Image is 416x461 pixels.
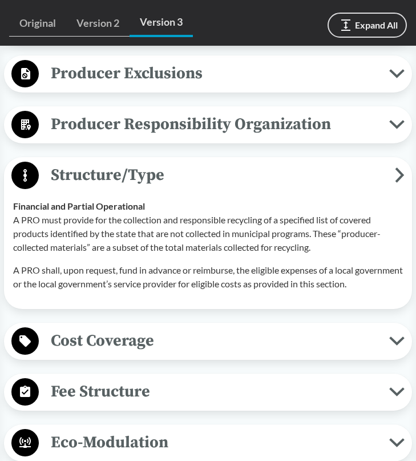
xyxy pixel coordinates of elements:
[8,378,408,407] button: Fee Structure
[39,379,389,404] span: Fee Structure
[66,10,130,37] a: Version 2
[328,13,407,38] button: Expand All
[39,162,395,188] span: Structure/Type
[13,201,145,211] strong: Financial and Partial Operational
[130,9,193,37] a: Version 3
[8,161,408,190] button: Structure/Type
[8,59,408,89] button: Producer Exclusions
[8,428,408,458] button: Eco-Modulation
[39,328,389,354] span: Cost Coverage
[8,327,408,356] button: Cost Coverage
[13,213,403,254] p: A PRO must provide for the collection and responsible recycling of a specified list of covered pr...
[9,10,66,37] a: Original
[39,430,389,455] span: Eco-Modulation
[39,111,389,137] span: Producer Responsibility Organization
[13,263,403,291] p: A PRO shall, upon request, fund in advance or reimburse, the eligible expenses of a local governm...
[8,110,408,139] button: Producer Responsibility Organization
[39,61,389,86] span: Producer Exclusions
